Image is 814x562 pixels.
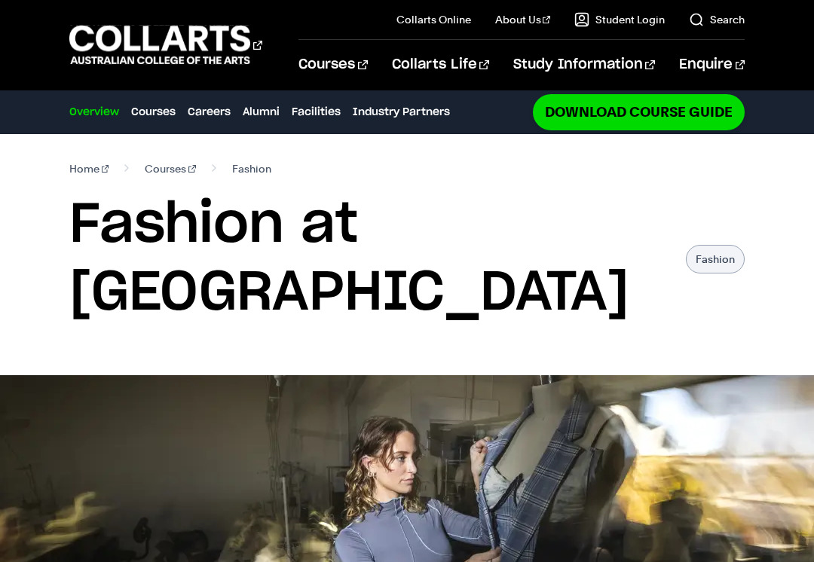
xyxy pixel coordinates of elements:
[298,40,367,90] a: Courses
[392,40,489,90] a: Collarts Life
[69,158,109,179] a: Home
[513,40,655,90] a: Study Information
[131,104,176,121] a: Courses
[188,104,231,121] a: Careers
[145,158,196,179] a: Courses
[686,245,745,273] p: Fashion
[396,12,471,27] a: Collarts Online
[69,23,262,66] div: Go to homepage
[243,104,280,121] a: Alumni
[69,191,671,327] h1: Fashion at [GEOGRAPHIC_DATA]
[292,104,341,121] a: Facilities
[679,40,745,90] a: Enquire
[69,104,119,121] a: Overview
[533,94,745,130] a: Download Course Guide
[232,158,271,179] span: Fashion
[353,104,450,121] a: Industry Partners
[495,12,551,27] a: About Us
[689,12,745,27] a: Search
[574,12,665,27] a: Student Login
